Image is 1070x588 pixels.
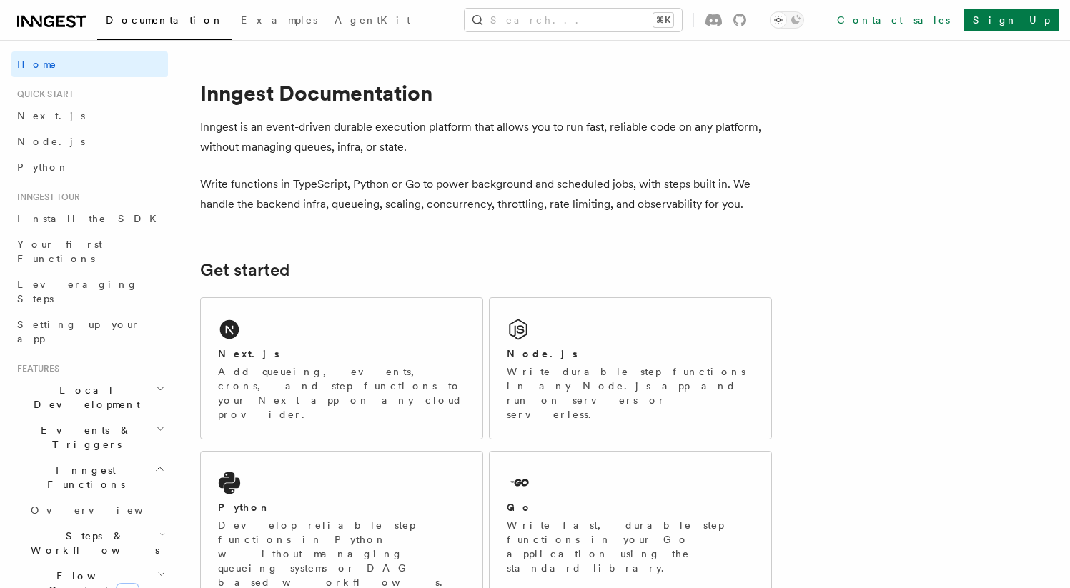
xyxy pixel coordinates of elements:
[25,523,168,563] button: Steps & Workflows
[17,110,85,121] span: Next.js
[17,136,85,147] span: Node.js
[200,117,772,157] p: Inngest is an event-driven durable execution platform that allows you to run fast, reliable code ...
[964,9,1059,31] a: Sign Up
[200,174,772,214] p: Write functions in TypeScript, Python or Go to power background and scheduled jobs, with steps bu...
[11,154,168,180] a: Python
[465,9,682,31] button: Search...⌘K
[11,457,168,497] button: Inngest Functions
[17,319,140,344] span: Setting up your app
[200,297,483,439] a: Next.jsAdd queueing, events, crons, and step functions to your Next app on any cloud provider.
[31,504,178,516] span: Overview
[17,213,165,224] span: Install the SDK
[232,4,326,39] a: Examples
[11,383,156,412] span: Local Development
[11,191,80,203] span: Inngest tour
[11,103,168,129] a: Next.js
[11,206,168,231] a: Install the SDK
[11,377,168,417] button: Local Development
[653,13,673,27] kbd: ⌘K
[11,129,168,154] a: Node.js
[11,423,156,452] span: Events & Triggers
[335,14,410,26] span: AgentKit
[828,9,958,31] a: Contact sales
[326,4,419,39] a: AgentKit
[11,89,74,100] span: Quick start
[11,363,59,374] span: Features
[11,271,168,312] a: Leveraging Steps
[218,500,271,514] h2: Python
[507,364,754,422] p: Write durable step functions in any Node.js app and run on servers or serverless.
[507,518,754,575] p: Write fast, durable step functions in your Go application using the standard library.
[97,4,232,40] a: Documentation
[507,347,578,361] h2: Node.js
[200,80,772,106] h1: Inngest Documentation
[241,14,317,26] span: Examples
[218,347,279,361] h2: Next.js
[11,417,168,457] button: Events & Triggers
[11,51,168,77] a: Home
[25,529,159,557] span: Steps & Workflows
[11,463,154,492] span: Inngest Functions
[25,497,168,523] a: Overview
[17,57,57,71] span: Home
[218,364,465,422] p: Add queueing, events, crons, and step functions to your Next app on any cloud provider.
[507,500,532,514] h2: Go
[106,14,224,26] span: Documentation
[17,161,69,173] span: Python
[11,312,168,352] a: Setting up your app
[11,231,168,271] a: Your first Functions
[770,11,804,29] button: Toggle dark mode
[17,239,102,264] span: Your first Functions
[489,297,772,439] a: Node.jsWrite durable step functions in any Node.js app and run on servers or serverless.
[17,279,138,304] span: Leveraging Steps
[200,260,289,280] a: Get started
